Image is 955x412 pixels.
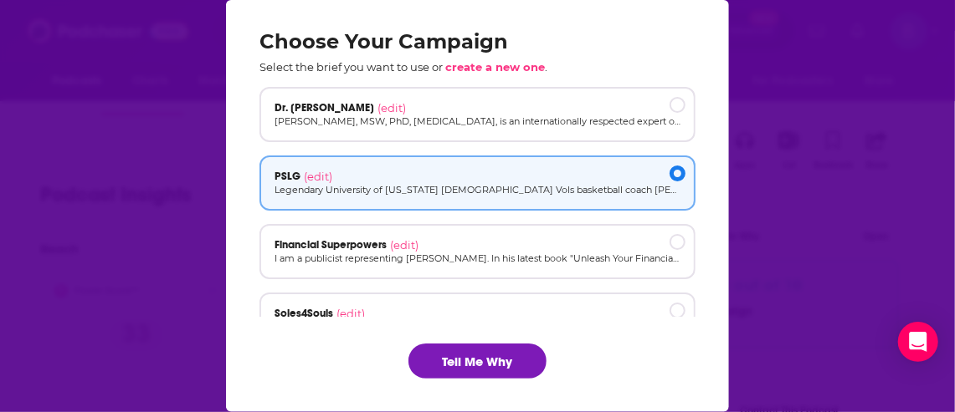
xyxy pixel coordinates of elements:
span: PSLG [275,170,300,183]
button: Tell Me Why [408,343,547,379]
p: [PERSON_NAME], MSW, PhD, [MEDICAL_DATA], is an internationally respected expert on lifestyle issu... [275,114,680,129]
span: (edit) [336,307,365,320]
span: (edit) [390,238,418,252]
div: Open Intercom Messenger [898,322,938,362]
h2: Choose Your Campaign [259,29,696,53]
span: (edit) [304,170,332,183]
p: Legendary University of [US_STATE] [DEMOGRAPHIC_DATA] Vols basketball coach [PERSON_NAME] was kno... [275,183,680,197]
span: Dr. [PERSON_NAME] [275,101,374,114]
p: Select the brief you want to use or . [259,60,696,74]
span: Financial Superpowers [275,238,387,252]
p: I am a publicist representing [PERSON_NAME]. In his latest book "Unleash Your Financial Superpowe... [275,252,680,266]
span: Soles4Souls [275,307,333,320]
span: (edit) [377,101,406,114]
span: create a new one [445,60,545,74]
